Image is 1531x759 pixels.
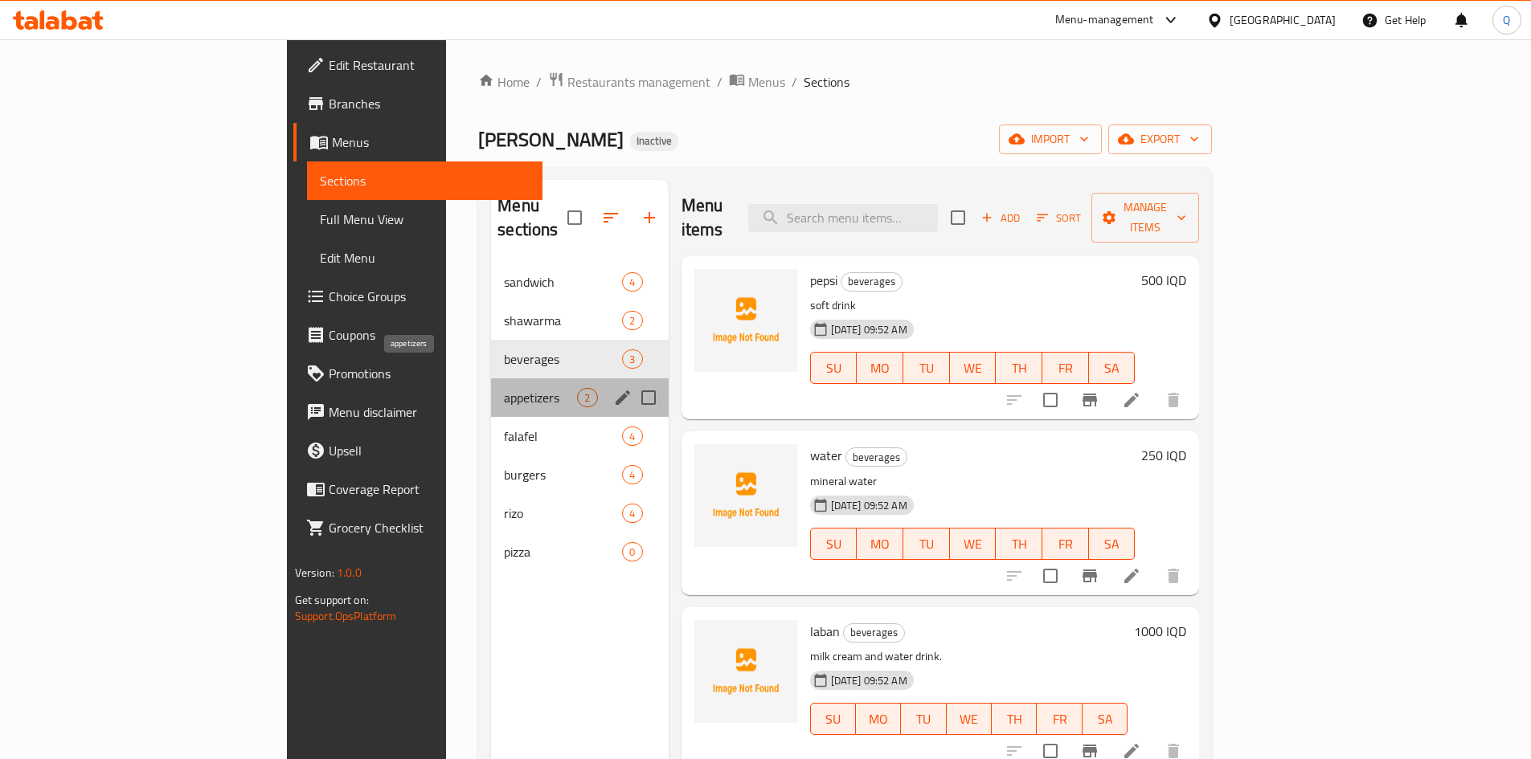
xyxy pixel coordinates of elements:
[622,349,642,369] div: items
[907,708,939,731] span: TU
[623,352,641,367] span: 3
[975,206,1026,231] button: Add
[329,479,530,499] span: Coverage Report
[1055,10,1154,30] div: Menu-management
[623,545,641,560] span: 0
[1154,381,1193,419] button: delete
[996,352,1042,384] button: TH
[332,133,530,152] span: Menus
[956,357,990,380] span: WE
[622,504,642,523] div: items
[857,352,903,384] button: MO
[1089,352,1136,384] button: SA
[862,708,894,731] span: MO
[630,132,678,151] div: Inactive
[491,256,668,577] nav: Menu sections
[293,46,542,84] a: Edit Restaurant
[320,171,530,190] span: Sections
[592,198,630,237] span: Sort sections
[478,121,624,157] span: [PERSON_NAME]
[694,269,797,372] img: pepsi
[293,508,542,547] a: Grocery Checklist
[623,506,641,521] span: 4
[504,388,577,407] span: appetizers
[694,444,797,547] img: water
[843,623,905,643] div: beverages
[810,528,858,560] button: SU
[825,322,914,337] span: [DATE] 09:52 AM
[623,313,641,328] span: 2
[622,465,642,484] div: items
[293,316,542,354] a: Coupons
[329,402,530,422] span: Menu disclaimer
[856,703,901,735] button: MO
[491,494,668,533] div: rizo4
[630,198,669,237] button: Add section
[504,504,622,523] div: rizo
[1026,206,1091,231] span: Sort items
[504,465,622,484] div: burgers
[1033,206,1085,231] button: Sort
[1002,357,1036,380] span: TH
[841,272,903,292] div: beverages
[1108,124,1212,154] button: export
[1070,381,1109,419] button: Branch-specific-item
[953,708,985,731] span: WE
[1034,559,1067,593] span: Select to update
[504,272,622,292] div: sandwich
[491,533,668,571] div: pizza0
[810,352,858,384] button: SU
[1122,390,1141,410] a: Edit menu item
[491,301,668,340] div: shawarma2
[845,447,907,467] div: beverages
[1154,557,1193,595] button: delete
[329,364,530,383] span: Promotions
[307,200,542,239] a: Full Menu View
[329,287,530,306] span: Choice Groups
[504,426,622,446] span: falafel
[1089,528,1136,560] button: SA
[844,623,904,642] span: beverages
[748,72,785,92] span: Menus
[1089,708,1121,731] span: SA
[857,528,903,560] button: MO
[979,209,1022,227] span: Add
[817,357,851,380] span: SU
[1002,533,1036,556] span: TH
[863,533,897,556] span: MO
[863,357,897,380] span: MO
[504,311,622,330] div: shawarma
[578,390,596,406] span: 2
[293,123,542,161] a: Menus
[623,429,641,444] span: 4
[1095,357,1129,380] span: SA
[1091,193,1199,243] button: Manage items
[956,533,990,556] span: WE
[504,349,622,369] span: beverages
[804,72,849,92] span: Sections
[577,388,597,407] div: items
[748,204,938,232] input: search
[1104,198,1186,238] span: Manage items
[901,703,946,735] button: TU
[295,606,397,626] a: Support.OpsPlatform
[329,325,530,345] span: Coupons
[810,703,856,735] button: SU
[810,296,1136,316] p: soft drink
[491,263,668,301] div: sandwich4
[1095,533,1129,556] span: SA
[910,533,944,556] span: TU
[950,528,997,560] button: WE
[810,268,837,292] span: pepsi
[548,71,710,92] a: Restaurants management
[1037,703,1082,735] button: FR
[825,673,914,688] span: [DATE] 09:52 AM
[293,393,542,431] a: Menu disclaimer
[329,55,530,75] span: Edit Restaurant
[1049,357,1083,380] span: FR
[1134,620,1186,643] h6: 1000 IQD
[307,161,542,200] a: Sections
[810,619,840,643] span: laban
